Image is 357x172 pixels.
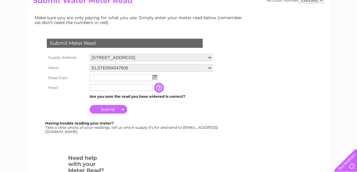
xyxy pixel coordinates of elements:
th: Read [45,83,88,93]
a: Water [249,26,261,30]
a: Telecoms [282,26,300,30]
a: Log out [337,26,351,30]
input: Submit [90,105,127,114]
div: Submit Meter Read [47,39,203,48]
th: Meter [45,63,88,73]
b: Having trouble reading your meter? [45,121,114,125]
td: Are you sure the read you have entered is correct? [88,93,214,100]
div: Take a clear photo of your readings, tell us which supply it's for and send to [EMAIL_ADDRESS][DO... [45,121,219,134]
th: Supply Address [45,52,88,63]
a: 0333 014 3131 [242,3,284,11]
input: Information [154,83,165,93]
a: Energy [265,26,278,30]
a: Blog [304,26,313,30]
img: ... [153,75,157,79]
td: Make sure you are only paying for what you use. Simply enter your meter read below (remember we d... [33,14,247,26]
div: Clear Business is a trading name of Verastar Limited (registered in [GEOGRAPHIC_DATA] No. 3667643... [35,3,323,30]
a: Contact [316,26,331,30]
th: Read Date [45,73,88,83]
img: logo.png [13,16,44,34]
